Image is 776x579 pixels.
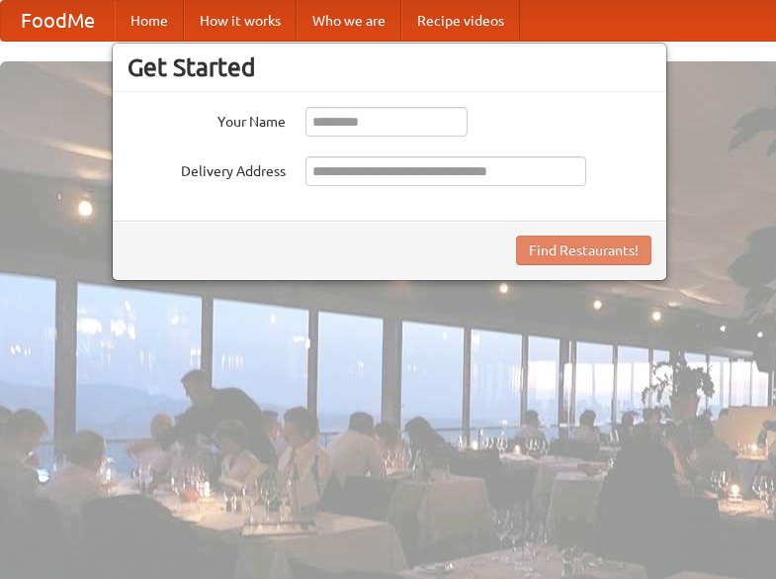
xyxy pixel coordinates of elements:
[128,107,286,132] label: Your Name
[297,1,401,41] a: Who we are
[128,156,286,181] label: Delivery Address
[184,1,297,41] a: How it works
[128,52,651,82] h3: Get Started
[1,1,115,41] a: FoodMe
[401,1,520,41] a: Recipe videos
[115,1,184,41] a: Home
[516,236,651,265] button: Find Restaurants!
